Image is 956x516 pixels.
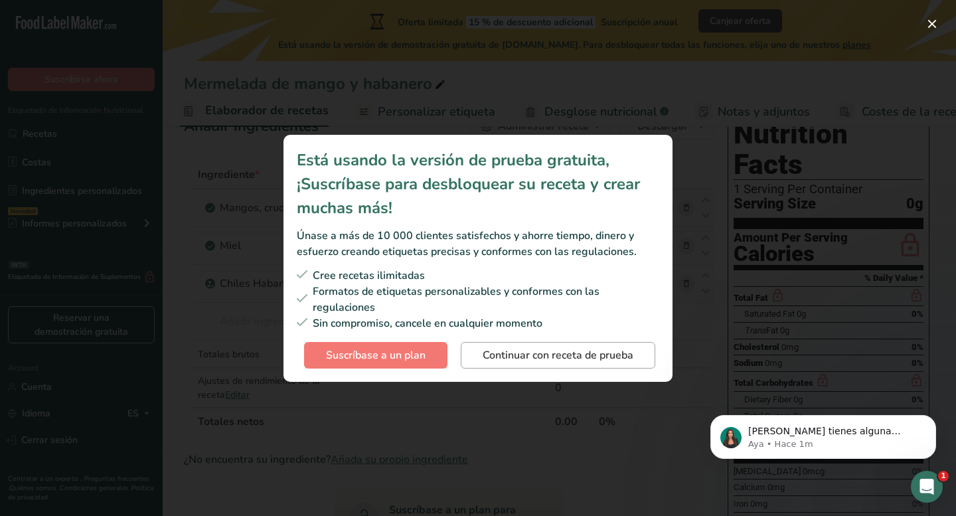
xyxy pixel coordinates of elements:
button: Continuar con receta de prueba [461,342,655,369]
iframe: Intercom live chat [911,471,943,503]
iframe: Intercom notifications mensaje [690,387,956,480]
div: Está usando la versión de prueba gratuita, ¡Suscríbase para desbloquear su receta y crear muchas ... [297,148,659,220]
div: Formatos de etiquetas personalizables y conformes con las regulaciones [297,284,659,315]
span: Suscríbase a un plan [326,347,426,363]
span: Continuar con receta de prueba [483,347,633,363]
div: Cree recetas ilimitadas [297,268,659,284]
div: Sin compromiso, cancele en cualquier momento [297,315,659,331]
button: Suscríbase a un plan [304,342,447,369]
span: 1 [938,471,949,481]
div: Únase a más de 10 000 clientes satisfechos y ahorre tiempo, dinero y esfuerzo creando etiquetas p... [297,228,659,260]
